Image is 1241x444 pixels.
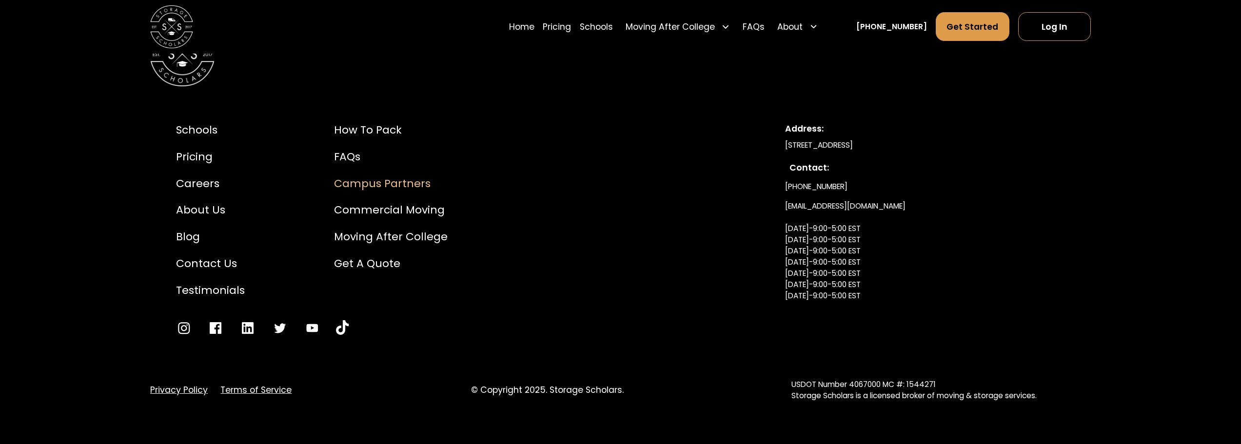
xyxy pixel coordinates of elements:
a: How to Pack [334,122,448,138]
a: About Us [176,202,245,218]
a: [PHONE_NUMBER] [856,21,927,32]
a: Go to YouTube [336,320,349,336]
a: Go to YouTube [304,320,320,336]
div: © Copyright 2025. Storage Scholars. [471,384,770,396]
a: Careers [176,176,245,192]
div: Moving After College [626,20,715,33]
a: Pricing [543,12,571,41]
a: Log In [1018,12,1091,41]
a: Commercial Moving [334,202,448,218]
a: Get a Quote [334,256,448,272]
a: [PHONE_NUMBER] [785,176,847,196]
div: About [777,20,803,33]
a: Privacy Policy [150,384,208,396]
img: Storage Scholars main logo [150,5,193,48]
a: Testimonials [176,283,245,299]
a: Go to Twitter [272,320,288,336]
div: Moving After College [621,12,734,41]
a: Contact Us [176,256,245,272]
div: Address: [785,122,1065,135]
a: Moving After College [334,229,448,245]
div: About [773,12,822,41]
a: Terms of Service [220,384,292,396]
a: [EMAIL_ADDRESS][DOMAIN_NAME][DATE]-9:00-5:00 EST[DATE]-9:00-5:00 EST[DATE]-9:00-5:00 EST[DATE]-9:... [785,196,906,328]
a: Pricing [176,149,245,165]
a: Campus Partners [334,176,448,192]
a: Get Started [936,12,1010,41]
a: FAQs [743,12,765,41]
a: Schools [176,122,245,138]
a: Schools [580,12,613,41]
a: Blog [176,229,245,245]
div: Contact: [789,161,1061,174]
a: Go to Instagram [176,320,192,336]
div: [STREET_ADDRESS] [785,139,1065,151]
img: Storage Scholars Logomark. [150,22,215,86]
div: USDOT Number 4067000 MC #: 1544271 Storage Scholars is a licensed broker of moving & storage serv... [791,379,1091,401]
a: Home [509,12,534,41]
a: Go to LinkedIn [240,320,256,336]
a: Go to Facebook [208,320,224,336]
a: FAQs [334,149,448,165]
